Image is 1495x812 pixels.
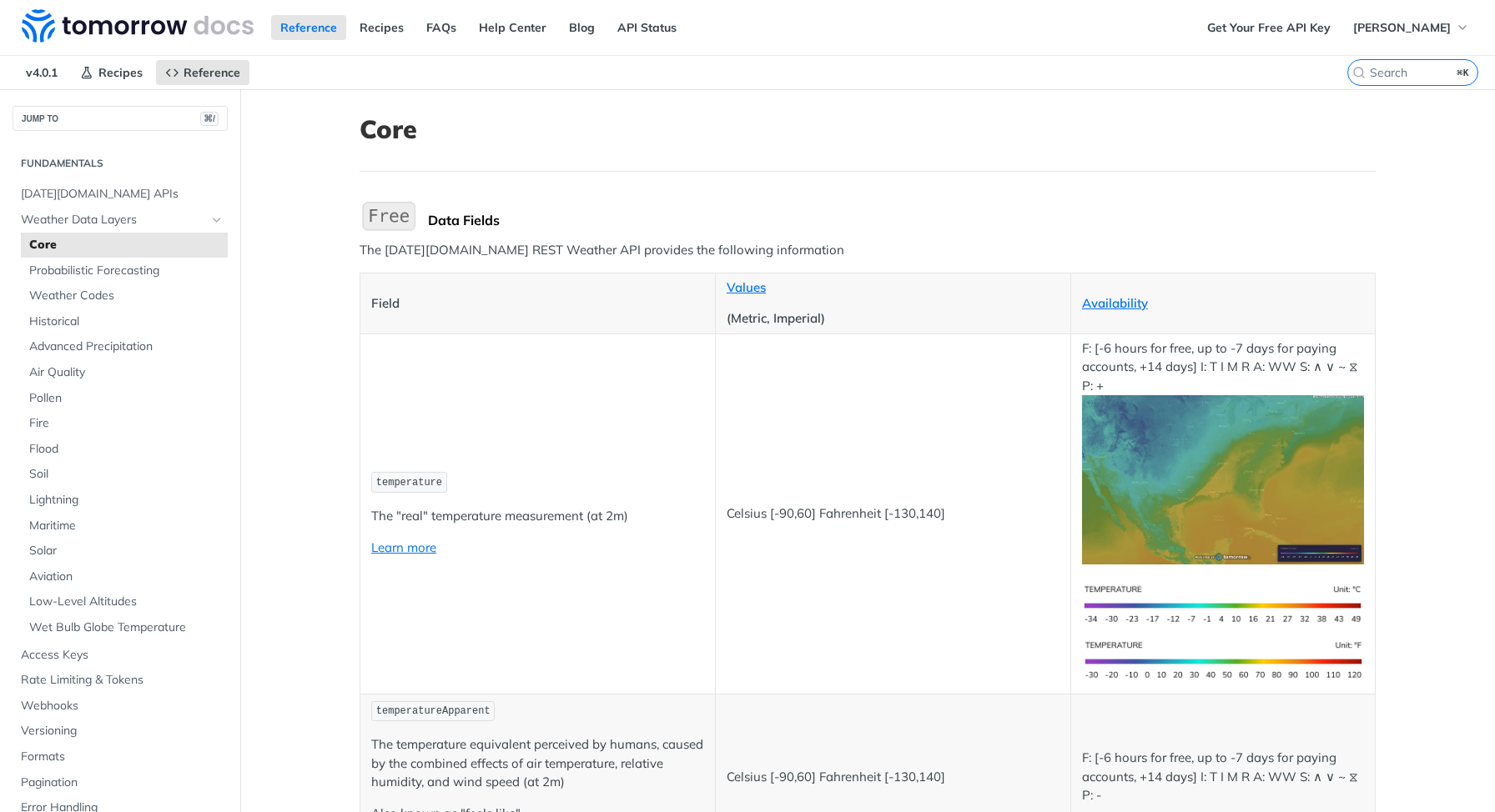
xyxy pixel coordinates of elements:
[29,518,224,534] span: Maritime
[470,15,556,40] a: Help Center
[727,768,1060,787] p: Celsius [-90,60] Fahrenheit [-130,140]
[13,694,228,719] a: Webhooks
[21,309,228,334] a: Historical
[1082,595,1364,611] span: Expand image
[13,643,228,668] a: Access Keys
[21,488,228,513] a: Lightning
[21,647,224,664] span: Access Keys
[21,462,228,487] a: Soil
[184,65,240,80] span: Reference
[21,258,228,283] a: Probabilistic Forecasting
[156,60,249,85] a: Reference
[29,390,224,407] span: Pollen
[21,615,228,640] a: Wet Bulb Globe Temperature
[29,569,224,585] span: Aviation
[1082,749,1364,805] p: F: [-6 hours for free, up to -7 days for paying accounts, +14 days] I: T I M R A: WW S: ∧ ∨ ~ ⧖ P: -
[29,492,224,509] span: Lightning
[13,719,228,744] a: Versioning
[210,213,224,227] button: Hide subpages for Weather Data Layers
[360,241,1376,260] p: The [DATE][DOMAIN_NAME] REST Weather API provides the following information
[17,60,67,85] span: v4.0.1
[21,360,228,385] a: Air Quality
[13,156,228,171] h2: Fundamentals
[1198,15,1340,40] a: Get Your Free API Key
[29,263,224,279] span: Probabilistic Forecasting
[371,539,436,555] a: Learn more
[21,564,228,589] a: Aviation
[21,514,228,539] a: Maritime
[417,15,466,40] a: FAQs
[29,594,224,610] span: Low-Level Altitudes
[1352,66,1366,79] svg: Search
[371,735,704,792] p: The temperature equivalent perceived by humans, caused by the combined effects of air temperature...
[29,441,224,458] span: Flood
[98,65,143,80] span: Recipes
[1452,64,1473,81] kbd: ⌘K
[376,705,491,717] span: temperatureApparent
[13,106,228,131] button: JUMP TO⌘/
[1344,15,1478,40] button: [PERSON_NAME]
[21,186,224,203] span: [DATE][DOMAIN_NAME] APIs
[21,774,224,791] span: Pagination
[21,386,228,411] a: Pollen
[13,770,228,795] a: Pagination
[727,279,766,295] a: Values
[29,288,224,304] span: Weather Codes
[271,15,346,40] a: Reference
[21,212,206,228] span: Weather Data Layers
[21,283,228,308] a: Weather Codes
[21,437,228,462] a: Flood
[29,466,224,483] span: Soil
[22,9,254,43] img: Tomorrow.io Weather API Docs
[371,507,704,526] p: The "real" temperature measurement (at 2m)
[1082,651,1364,667] span: Expand image
[29,237,224,253] span: Core
[21,589,228,614] a: Low-Level Altitudes
[13,744,228,769] a: Formats
[13,182,228,207] a: [DATE][DOMAIN_NAME] APIs
[727,504,1060,524] p: Celsius [-90,60] Fahrenheit [-130,140]
[428,212,1376,228] div: Data Fields
[608,15,686,40] a: API Status
[1353,20,1451,35] span: [PERSON_NAME]
[360,114,1376,144] h1: Core
[376,477,442,489] span: temperature
[350,15,413,40] a: Recipes
[29,619,224,636] span: Wet Bulb Globe Temperature
[21,672,224,689] span: Rate Limiting & Tokens
[21,334,228,359] a: Advanced Precipitation
[560,15,604,40] a: Blog
[21,749,224,765] span: Formats
[71,60,152,85] a: Recipes
[21,411,228,436] a: Fire
[727,309,1060,328] p: (Metric, Imperial)
[29,313,224,330] span: Historical
[200,112,219,126] span: ⌘/
[29,338,224,355] span: Advanced Precipitation
[29,364,224,381] span: Air Quality
[21,723,224,739] span: Versioning
[13,668,228,693] a: Rate Limiting & Tokens
[1082,339,1364,564] p: F: [-6 hours for free, up to -7 days for paying accounts, +14 days] I: T I M R A: WW S: ∧ ∨ ~ ⧖ P: +
[21,539,228,564] a: Solar
[371,294,704,313] p: Field
[21,233,228,258] a: Core
[21,698,224,714] span: Webhooks
[1082,471,1364,487] span: Expand image
[13,208,228,233] a: Weather Data LayersHide subpages for Weather Data Layers
[1082,295,1148,311] a: Availability
[29,543,224,559] span: Solar
[29,415,224,432] span: Fire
